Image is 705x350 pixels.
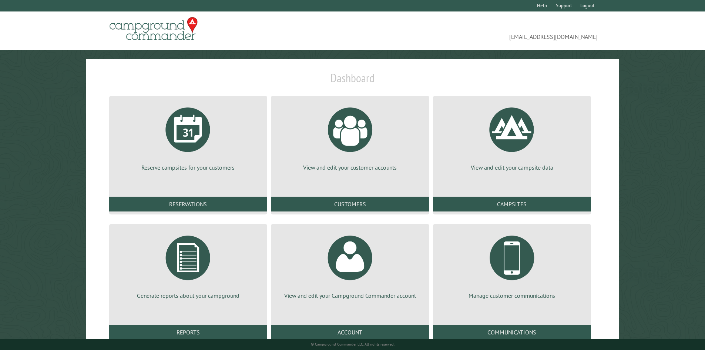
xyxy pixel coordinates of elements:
[280,291,420,300] p: View and edit your Campground Commander account
[442,230,582,300] a: Manage customer communications
[109,325,267,340] a: Reports
[442,291,582,300] p: Manage customer communications
[271,325,429,340] a: Account
[353,20,598,41] span: [EMAIL_ADDRESS][DOMAIN_NAME]
[118,291,258,300] p: Generate reports about your campground
[109,197,267,211] a: Reservations
[433,325,591,340] a: Communications
[118,163,258,171] p: Reserve campsites for your customers
[442,163,582,171] p: View and edit your campsite data
[280,230,420,300] a: View and edit your Campground Commander account
[433,197,591,211] a: Campsites
[280,102,420,171] a: View and edit your customer accounts
[271,197,429,211] a: Customers
[118,102,258,171] a: Reserve campsites for your customers
[107,14,200,43] img: Campground Commander
[107,71,598,91] h1: Dashboard
[280,163,420,171] p: View and edit your customer accounts
[442,102,582,171] a: View and edit your campsite data
[311,342,395,347] small: © Campground Commander LLC. All rights reserved.
[118,230,258,300] a: Generate reports about your campground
